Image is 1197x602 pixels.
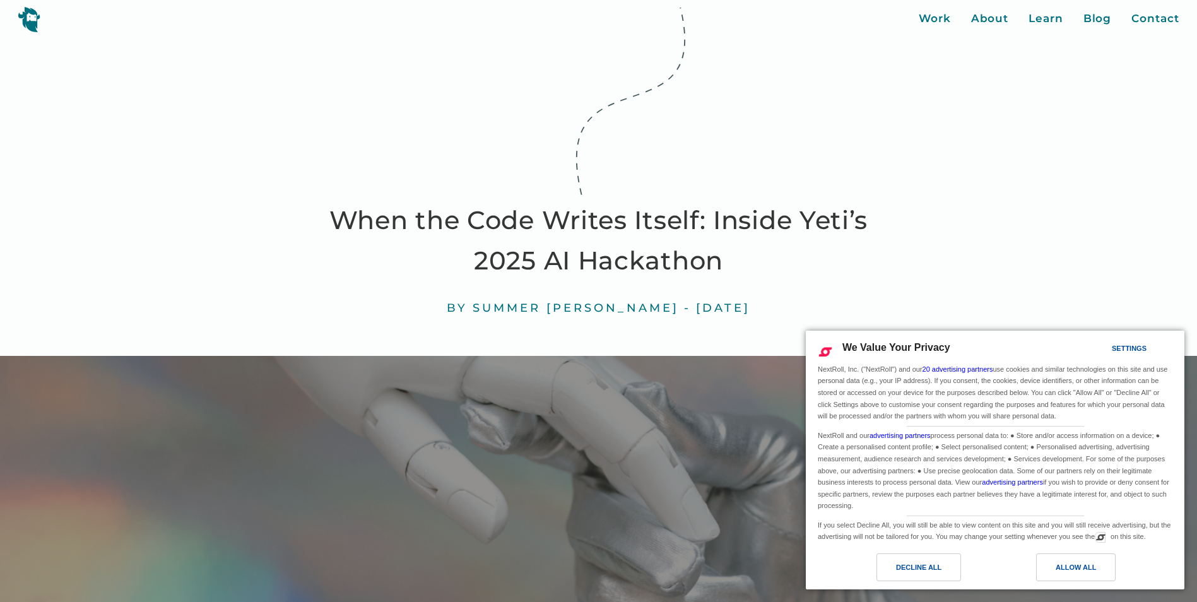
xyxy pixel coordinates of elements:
div: Settings [1112,341,1147,355]
a: 20 advertising partners [923,365,993,373]
a: Work [919,11,951,27]
a: advertising partners [982,478,1043,486]
div: Summer [PERSON_NAME] [473,301,679,316]
div: Decline All [896,560,941,574]
div: NextRoll and our process personal data to: ● Store and/or access information on a device; ● Creat... [815,427,1175,513]
img: yeti logo icon [18,6,40,32]
a: About [971,11,1009,27]
div: By [447,301,468,316]
a: advertising partners [870,432,931,439]
span: We Value Your Privacy [842,342,950,353]
h1: When the Code Writes Itself: Inside Yeti’s 2025 AI Hackathon [315,200,883,281]
a: Learn [1029,11,1063,27]
a: Contact [1131,11,1179,27]
a: Decline All [813,553,995,587]
div: NextRoll, Inc. ("NextRoll") and our use cookies and similar technologies on this site and use per... [815,362,1175,423]
a: Settings [1090,338,1120,362]
a: Allow All [995,553,1177,587]
div: [DATE] [696,301,750,316]
a: Blog [1083,11,1112,27]
div: - [684,301,691,316]
div: If you select Decline All, you will still be able to view content on this site and you will still... [815,516,1175,544]
div: Allow All [1056,560,1096,574]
